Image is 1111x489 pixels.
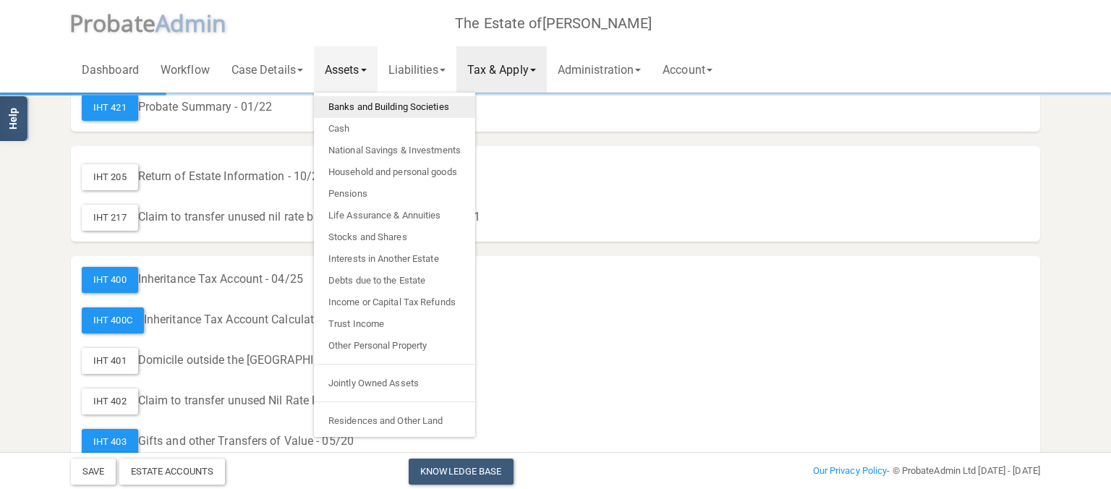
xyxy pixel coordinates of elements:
div: IHT 401 [82,348,138,374]
div: Inheritance Tax Account Calculation - 02/23 [82,307,1029,333]
a: Debts due to the Estate [314,270,475,292]
a: Household and personal goods [314,161,475,183]
div: Inheritance Tax Account - 04/25 [82,267,1029,293]
a: Income or Capital Tax Refunds [314,292,475,313]
span: P [69,7,156,38]
a: Workflow [150,46,221,93]
button: Save [71,459,116,485]
div: Claim to transfer unused nil rate band for excepted estates - 10/21 [82,205,1029,231]
div: Gifts and other Transfers of Value - 05/20 [82,429,1029,455]
a: Other Personal Property [314,335,475,357]
a: Assets [314,46,378,93]
a: Our Privacy Policy [813,465,887,476]
a: Account [652,46,723,93]
div: IHT 400 [82,267,138,293]
div: IHT 400C [82,307,144,333]
div: IHT 205 [82,164,138,190]
span: dmin [170,7,226,38]
span: robate [83,7,156,38]
a: Cash [314,118,475,140]
div: Return of Estate Information - 10/21 [82,164,1029,190]
a: Stocks and Shares [314,226,475,248]
div: IHT 402 [82,388,138,414]
div: Domicile outside the [GEOGRAPHIC_DATA] - 04/25 [82,348,1029,374]
a: Jointly Owned Assets [314,373,475,394]
div: IHT 421 [82,95,138,121]
a: Banks and Building Societies [314,96,475,118]
a: Pensions [314,183,475,205]
div: Estate Accounts [119,459,226,485]
a: National Savings & Investments [314,140,475,161]
a: Life Assurance & Annuities [314,205,475,226]
a: Case Details [221,46,314,93]
div: IHT 217 [82,205,138,231]
div: Claim to transfer unused Nil Rate Band Allowance - 04/25 [82,388,1029,414]
a: Residences and Other Land [314,410,475,432]
div: Probate Summary - 01/22 [82,95,1029,121]
span: A [156,7,227,38]
a: Trust Income [314,313,475,335]
div: - © ProbateAdmin Ltd [DATE] - [DATE] [720,462,1051,480]
a: Administration [547,46,652,93]
a: Interests in Another Estate [314,248,475,270]
div: IHT 403 [82,429,138,455]
a: Knowledge Base [409,459,513,485]
a: Tax & Apply [456,46,547,93]
a: Liabilities [378,46,456,93]
a: Dashboard [71,46,150,93]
